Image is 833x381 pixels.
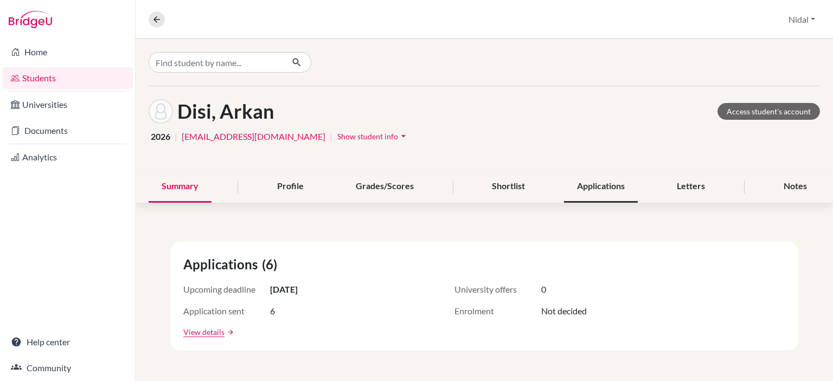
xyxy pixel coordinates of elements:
span: University offers [454,283,541,296]
a: Home [2,41,133,63]
span: Upcoming deadline [183,283,270,296]
input: Find student by name... [149,52,283,73]
a: arrow_forward [225,328,234,336]
a: Access student's account [717,103,820,120]
a: Community [2,357,133,379]
a: Documents [2,120,133,141]
button: Show student infoarrow_drop_down [337,128,409,145]
img: Bridge-U [9,11,52,28]
span: 0 [541,283,546,296]
a: View details [183,326,225,338]
button: Nidal [784,9,820,30]
div: Letters [664,171,718,203]
div: Grades/Scores [343,171,427,203]
a: Help center [2,331,133,353]
div: Summary [149,171,212,203]
a: Analytics [2,146,133,168]
div: Shortlist [479,171,538,203]
span: 6 [270,305,275,318]
a: Students [2,67,133,89]
a: Universities [2,94,133,115]
a: [EMAIL_ADDRESS][DOMAIN_NAME] [182,130,325,143]
span: Not decided [541,305,587,318]
div: Profile [264,171,317,203]
span: Enrolment [454,305,541,318]
span: Applications [183,255,262,274]
div: Notes [771,171,820,203]
span: | [330,130,332,143]
h1: Disi, Arkan [177,100,274,123]
i: arrow_drop_down [398,131,409,141]
span: [DATE] [270,283,298,296]
span: | [175,130,177,143]
div: Applications [564,171,638,203]
span: Application sent [183,305,270,318]
span: 2026 [151,130,170,143]
span: (6) [262,255,281,274]
span: Show student info [337,132,398,141]
img: Arkan Disi's avatar [149,99,173,124]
